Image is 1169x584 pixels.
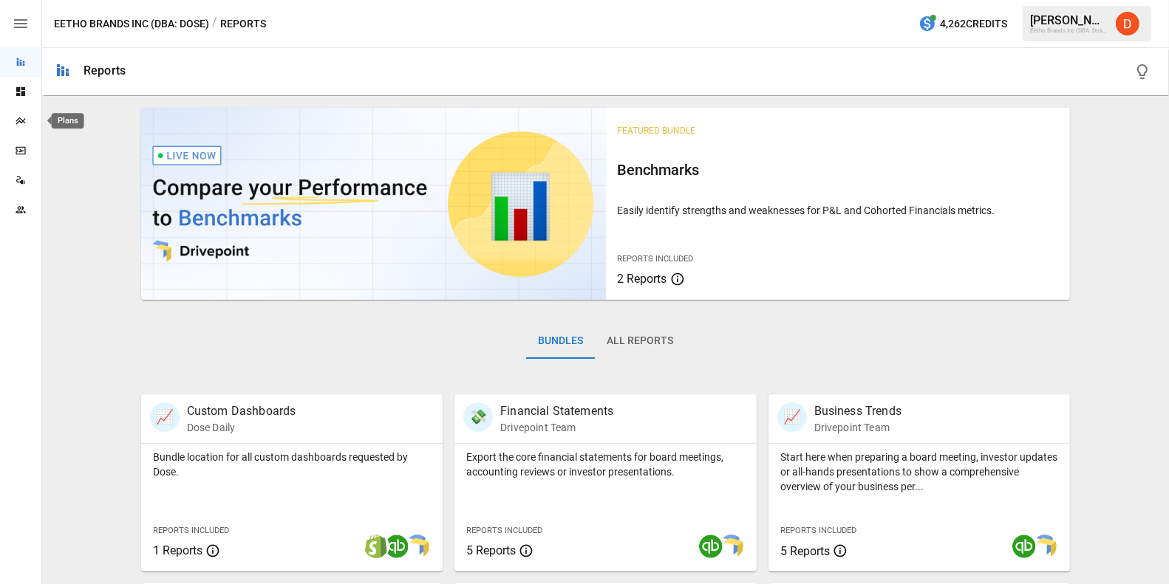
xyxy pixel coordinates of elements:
[1033,535,1057,558] img: smart model
[699,535,723,558] img: quickbooks
[526,323,595,359] button: Bundles
[720,535,743,558] img: smart model
[814,402,902,420] p: Business Trends
[595,323,685,359] button: All Reports
[153,450,432,479] p: Bundle location for all custom dashboards requested by Dose.
[780,526,856,535] span: Reports Included
[777,402,807,432] div: 📈
[1030,13,1107,27] div: [PERSON_NAME]
[364,535,388,558] img: shopify
[618,254,694,264] span: Reports Included
[1012,535,1036,558] img: quickbooks
[618,272,667,286] span: 2 Reports
[463,402,493,432] div: 💸
[618,203,1059,218] p: Easily identify strengths and weaknesses for P&L and Cohorted Financials metrics.
[500,420,613,435] p: Drivepoint Team
[150,402,180,432] div: 📈
[52,113,84,128] div: Plans
[406,535,429,558] img: smart model
[466,543,516,557] span: 5 Reports
[913,10,1013,38] button: 4,262Credits
[1030,27,1107,34] div: Eetho Brands Inc (DBA: Dose)
[153,543,202,557] span: 1 Reports
[466,450,745,479] p: Export the core financial statements for board meetings, accounting reviews or investor presentat...
[780,450,1059,494] p: Start here when preparing a board meeting, investor updates or all-hands presentations to show a ...
[780,544,830,558] span: 5 Reports
[212,15,217,33] div: /
[1107,3,1148,44] button: Daley Meistrell
[153,526,229,535] span: Reports Included
[940,15,1007,33] span: 4,262 Credits
[1116,12,1139,35] img: Daley Meistrell
[83,63,126,78] div: Reports
[466,526,542,535] span: Reports Included
[141,108,606,300] img: video thumbnail
[618,158,1059,182] h6: Benchmarks
[187,402,296,420] p: Custom Dashboards
[187,420,296,435] p: Dose Daily
[54,15,209,33] button: Eetho Brands Inc (DBA: Dose)
[618,126,696,136] span: Featured Bundle
[500,402,613,420] p: Financial Statements
[385,535,409,558] img: quickbooks
[814,420,902,435] p: Drivepoint Team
